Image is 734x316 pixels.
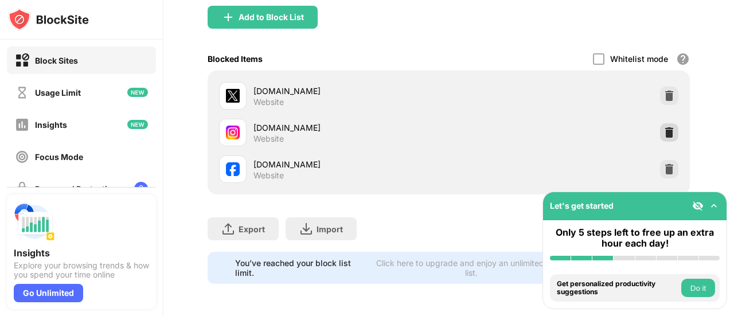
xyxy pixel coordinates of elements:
[127,88,148,97] img: new-icon.svg
[8,8,89,31] img: logo-blocksite.svg
[253,97,284,107] div: Website
[14,284,83,302] div: Go Unlimited
[208,54,263,64] div: Blocked Items
[550,227,720,249] div: Only 5 steps left to free up an extra hour each day!
[253,158,449,170] div: [DOMAIN_NAME]
[253,170,284,181] div: Website
[134,182,148,196] img: lock-menu.svg
[14,247,149,259] div: Insights
[692,200,704,212] img: eye-not-visible.svg
[226,126,240,139] img: favicons
[253,122,449,134] div: [DOMAIN_NAME]
[681,279,715,297] button: Do it
[610,54,668,64] div: Whitelist mode
[15,53,29,68] img: block-on.svg
[235,258,366,278] div: You’ve reached your block list limit.
[127,120,148,129] img: new-icon.svg
[15,150,29,164] img: focus-off.svg
[550,201,614,210] div: Let's get started
[226,162,240,176] img: favicons
[373,258,571,278] div: Click here to upgrade and enjoy an unlimited block list.
[35,184,118,194] div: Password Protection
[317,224,343,234] div: Import
[708,200,720,212] img: omni-setup-toggle.svg
[253,85,449,97] div: [DOMAIN_NAME]
[35,120,67,130] div: Insights
[15,85,29,100] img: time-usage-off.svg
[239,224,265,234] div: Export
[557,280,678,297] div: Get personalized productivity suggestions
[35,88,81,97] div: Usage Limit
[35,56,78,65] div: Block Sites
[239,13,304,22] div: Add to Block List
[15,118,29,132] img: insights-off.svg
[14,201,55,243] img: push-insights.svg
[35,152,83,162] div: Focus Mode
[15,182,29,196] img: password-protection-off.svg
[226,89,240,103] img: favicons
[253,134,284,144] div: Website
[14,261,149,279] div: Explore your browsing trends & how you spend your time online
